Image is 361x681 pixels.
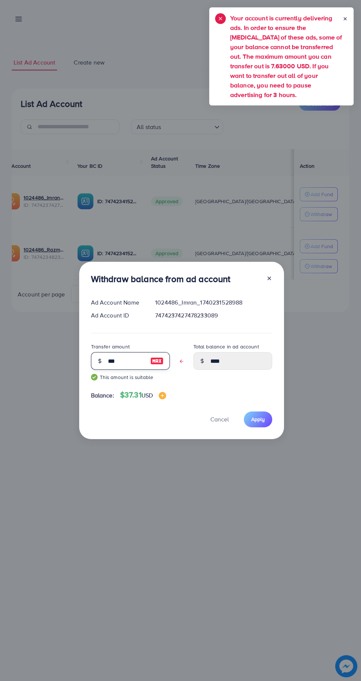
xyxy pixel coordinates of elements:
[244,411,272,427] button: Apply
[159,392,166,399] img: image
[210,415,229,423] span: Cancel
[150,357,164,365] img: image
[141,391,153,399] span: USD
[85,311,150,320] div: Ad Account ID
[149,311,278,320] div: 7474237427478233089
[230,13,343,100] h5: Your account is currently delivering ads. In order to ensure the [MEDICAL_DATA] of these ads, som...
[91,373,170,381] small: This amount is suitable
[91,274,231,284] h3: Withdraw balance from ad account
[120,390,166,400] h4: $37.31
[91,391,114,400] span: Balance:
[149,298,278,307] div: 1024486_Imran_1740231528988
[85,298,150,307] div: Ad Account Name
[251,416,265,423] span: Apply
[201,411,238,427] button: Cancel
[91,374,98,381] img: guide
[193,343,259,350] label: Total balance in ad account
[91,343,130,350] label: Transfer amount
